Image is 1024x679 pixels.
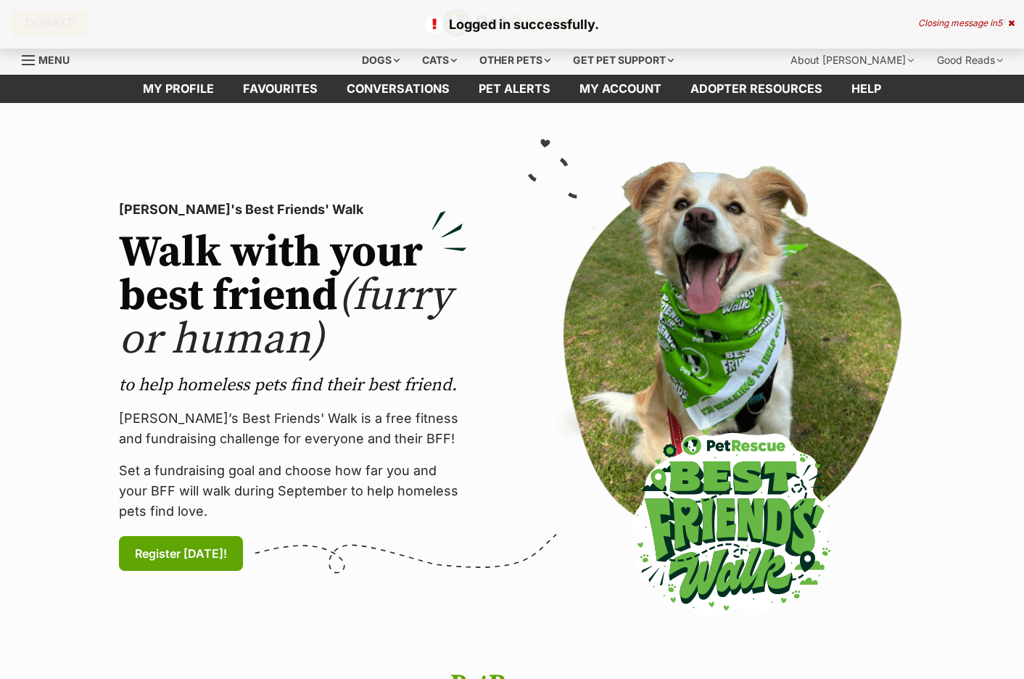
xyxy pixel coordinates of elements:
[119,231,467,362] h2: Walk with your best friend
[119,536,243,571] a: Register [DATE]!
[565,75,676,103] a: My account
[119,461,467,522] p: Set a fundraising goal and choose how far you and your BFF will walk during September to help hom...
[352,46,410,75] div: Dogs
[22,46,80,72] a: Menu
[927,46,1013,75] div: Good Reads
[332,75,464,103] a: conversations
[676,75,837,103] a: Adopter resources
[119,408,467,449] p: [PERSON_NAME]’s Best Friends' Walk is a free fitness and fundraising challenge for everyone and t...
[780,46,924,75] div: About [PERSON_NAME]
[119,199,467,220] p: [PERSON_NAME]'s Best Friends' Walk
[128,75,228,103] a: My profile
[228,75,332,103] a: Favourites
[837,75,896,103] a: Help
[464,75,565,103] a: Pet alerts
[119,269,452,367] span: (furry or human)
[469,46,561,75] div: Other pets
[563,46,684,75] div: Get pet support
[412,46,467,75] div: Cats
[119,374,467,397] p: to help homeless pets find their best friend.
[38,54,70,66] span: Menu
[135,545,227,562] span: Register [DATE]!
